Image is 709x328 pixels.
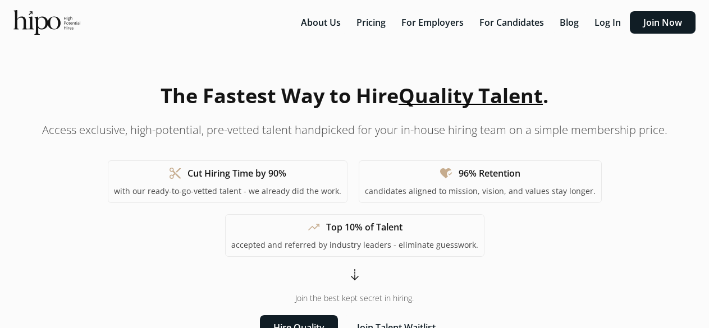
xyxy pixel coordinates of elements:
[307,220,321,234] span: trending_up
[365,186,596,197] p: candidates aligned to mission, vision, and values stay longer.
[348,268,362,281] span: arrow_cool_down
[440,167,453,180] span: heart_check
[350,16,395,29] a: Pricing
[294,16,350,29] a: About Us
[161,81,548,111] h1: The Fastest Way to Hire .
[231,239,478,251] p: accepted and referred by industry leaders - eliminate guesswork.
[395,11,470,34] button: For Employers
[326,220,402,234] h1: Top 10% of Talent
[459,167,520,180] h1: 96% Retention
[114,186,341,197] p: with our ready-to-go-vetted talent - we already did the work.
[553,16,588,29] a: Blog
[187,167,286,180] h1: Cut Hiring Time by 90%
[350,11,392,34] button: Pricing
[13,10,80,35] img: official-logo
[588,16,630,29] a: Log In
[630,16,696,29] a: Join Now
[399,82,543,109] span: Quality Talent
[588,11,628,34] button: Log In
[553,11,586,34] button: Blog
[42,122,667,138] p: Access exclusive, high-potential, pre-vetted talent handpicked for your in-house hiring team on a...
[395,16,473,29] a: For Employers
[295,293,414,304] span: Join the best kept secret in hiring.
[630,11,696,34] button: Join Now
[294,11,347,34] button: About Us
[473,11,551,34] button: For Candidates
[473,16,553,29] a: For Candidates
[168,167,182,180] span: content_cut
